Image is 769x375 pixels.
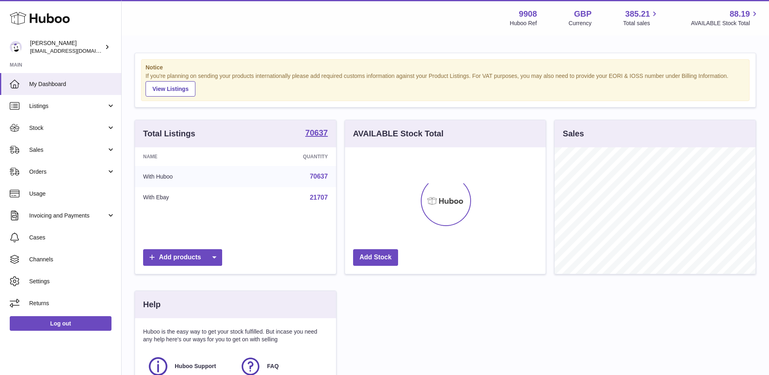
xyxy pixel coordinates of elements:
h3: Sales [563,128,584,139]
strong: Notice [146,64,745,71]
th: Quantity [241,147,336,166]
div: If you're planning on sending your products internationally please add required customs informati... [146,72,745,97]
span: Returns [29,300,115,307]
span: Stock [29,124,107,132]
h3: Total Listings [143,128,195,139]
a: 88.19 AVAILABLE Stock Total [691,9,759,27]
span: Cases [29,234,115,241]
a: 70637 [305,129,328,138]
strong: 70637 [305,129,328,137]
span: Usage [29,190,115,198]
a: 21707 [310,194,328,201]
h3: AVAILABLE Stock Total [353,128,443,139]
span: 88.19 [730,9,750,19]
span: Total sales [623,19,659,27]
strong: 9908 [519,9,537,19]
span: Channels [29,256,115,263]
a: Log out [10,316,111,331]
span: FAQ [267,362,279,370]
span: AVAILABLE Stock Total [691,19,759,27]
h3: Help [143,299,161,310]
span: My Dashboard [29,80,115,88]
strong: GBP [574,9,591,19]
span: Huboo Support [175,362,216,370]
a: Add Stock [353,249,398,266]
a: 385.21 Total sales [623,9,659,27]
p: Huboo is the easy way to get your stock fulfilled. But incase you need any help here's our ways f... [143,328,328,343]
span: [EMAIL_ADDRESS][DOMAIN_NAME] [30,47,119,54]
img: internalAdmin-9908@internal.huboo.com [10,41,22,53]
a: 70637 [310,173,328,180]
span: 385.21 [625,9,650,19]
span: Invoicing and Payments [29,212,107,220]
a: View Listings [146,81,195,97]
td: With Ebay [135,187,241,208]
a: Add products [143,249,222,266]
th: Name [135,147,241,166]
span: Orders [29,168,107,176]
td: With Huboo [135,166,241,187]
div: Huboo Ref [510,19,537,27]
div: Currency [569,19,592,27]
span: Listings [29,102,107,110]
div: [PERSON_NAME] [30,39,103,55]
span: Sales [29,146,107,154]
span: Settings [29,278,115,285]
